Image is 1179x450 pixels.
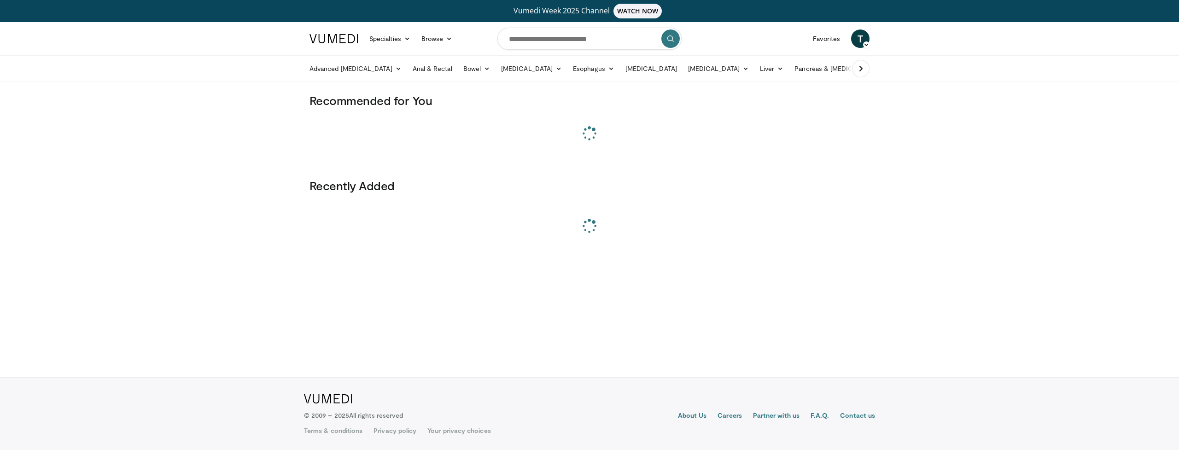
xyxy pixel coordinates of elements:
h3: Recently Added [309,178,870,193]
a: Privacy policy [374,426,416,435]
a: Your privacy choices [427,426,490,435]
a: About Us [678,411,707,422]
a: Esophagus [567,59,620,78]
input: Search topics, interventions [497,28,682,50]
a: [MEDICAL_DATA] [683,59,754,78]
img: VuMedi Logo [304,394,352,403]
a: [MEDICAL_DATA] [620,59,683,78]
a: Anal & Rectal [407,59,458,78]
a: Browse [416,29,458,48]
p: © 2009 – 2025 [304,411,403,420]
a: Specialties [364,29,416,48]
a: Liver [754,59,789,78]
a: T [851,29,870,48]
img: VuMedi Logo [309,34,358,43]
a: F.A.Q. [811,411,829,422]
a: Partner with us [753,411,800,422]
a: Bowel [458,59,496,78]
a: Pancreas & [MEDICAL_DATA] [789,59,897,78]
a: Favorites [807,29,846,48]
span: WATCH NOW [613,4,662,18]
h3: Recommended for You [309,93,870,108]
a: [MEDICAL_DATA] [496,59,567,78]
a: Careers [718,411,742,422]
a: Vumedi Week 2025 ChannelWATCH NOW [311,4,868,18]
a: Contact us [840,411,875,422]
a: Terms & conditions [304,426,362,435]
a: Advanced [MEDICAL_DATA] [304,59,407,78]
span: All rights reserved [349,411,403,419]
